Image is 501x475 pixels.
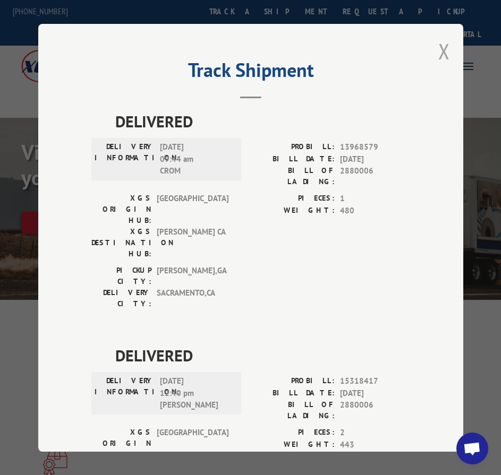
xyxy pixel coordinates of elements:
span: 2880006 [340,165,410,187]
label: PROBILL: [251,141,335,153]
label: PICKUP CITY: [91,265,151,287]
label: BILL DATE: [251,153,335,165]
span: 1 [340,193,410,205]
label: XGS ORIGIN HUB: [91,193,151,226]
div: Open chat [456,433,488,464]
span: DELIVERED [115,343,410,367]
label: DELIVERY INFORMATION: [95,375,155,411]
span: [PERSON_NAME] , GA [157,265,228,287]
span: [PERSON_NAME] CA [157,226,228,260]
label: WEIGHT: [251,438,335,451]
h2: Track Shipment [91,63,410,83]
span: [DATE] 12:40 pm [PERSON_NAME] [160,375,232,411]
span: DELIVERED [115,109,410,133]
span: 480 [340,204,410,217]
label: BILL DATE: [251,387,335,399]
label: WEIGHT: [251,204,335,217]
label: PIECES: [251,193,335,205]
span: 2880006 [340,399,410,421]
label: XGS ORIGIN HUB: [91,427,151,460]
span: [GEOGRAPHIC_DATA] [157,427,228,460]
span: 443 [340,438,410,451]
span: [GEOGRAPHIC_DATA] [157,193,228,226]
span: [DATE] 09:44 am CROM [160,141,232,177]
button: Close modal [438,37,450,65]
span: SACRAMENTO , CA [157,287,228,309]
label: PROBILL: [251,375,335,387]
span: 13968579 [340,141,410,153]
label: XGS DESTINATION HUB: [91,226,151,260]
span: [DATE] [340,153,410,165]
label: PIECES: [251,427,335,439]
label: BILL OF LADING: [251,165,335,187]
span: 15318417 [340,375,410,387]
span: [DATE] [340,387,410,399]
label: BILL OF LADING: [251,399,335,421]
label: DELIVERY CITY: [91,287,151,309]
span: 2 [340,427,410,439]
label: DELIVERY INFORMATION: [95,141,155,177]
